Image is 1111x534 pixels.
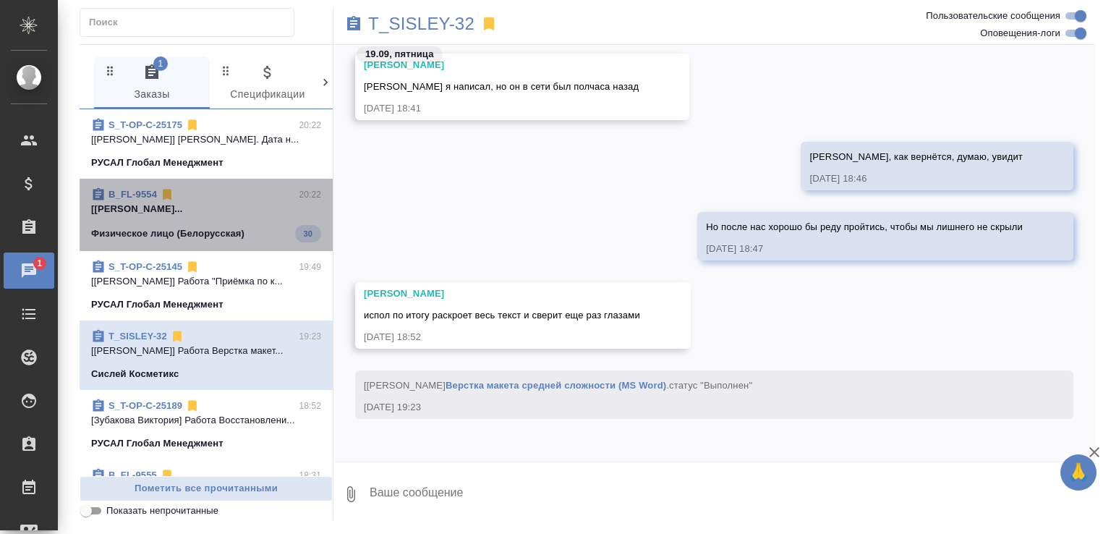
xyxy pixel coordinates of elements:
a: S_T-OP-C-25175 [108,119,182,130]
div: T_SISLEY-3219:23[[PERSON_NAME]] Работа Верстка макет...Сислей Косметикс [80,321,333,390]
p: Сислей Косметикс [91,367,179,381]
span: Оповещения-логи [980,26,1060,41]
svg: Отписаться [160,468,174,483]
div: [DATE] 18:47 [706,242,1023,256]
span: Пользовательские сообщения [926,9,1060,23]
div: S_T-OP-C-2517520:22[[PERSON_NAME]] [PERSON_NAME]. Дата н...РУСАЛ Глобал Менеджмент [80,109,333,179]
svg: Отписаться [185,399,200,413]
svg: Отписаться [170,329,184,344]
svg: Зажми и перетащи, чтобы поменять порядок вкладок [219,64,233,77]
div: B_FL-955420:22[[PERSON_NAME]...Физическое лицо (Белорусская)30 [80,179,333,251]
span: Пометить все прочитанными [88,480,325,497]
div: [DATE] 19:23 [364,400,1023,415]
div: S_T-OP-C-2518918:52[Зубакова Виктория] Работа Восстановлени...РУСАЛ Глобал Менеджмент [80,390,333,459]
p: 19.09, пятница [365,47,434,62]
p: [[PERSON_NAME]] [PERSON_NAME]. Дата н... [91,132,321,147]
svg: Отписаться [160,187,174,202]
svg: Зажми и перетащи, чтобы поменять порядок вкладок [103,64,117,77]
a: Верстка макета средней сложности (MS Word) [446,380,666,391]
a: B_FL-9555 [108,470,157,480]
span: 30 [295,226,321,241]
div: [DATE] 18:46 [809,171,1023,186]
span: Спецификации [218,64,317,103]
button: Пометить все прочитанными [80,476,333,501]
p: [Зубакова Виктория] Работа Восстановлени... [91,413,321,428]
span: [PERSON_NAME] я написал, но он в сети был полчаса назад [364,81,639,92]
input: Поиск [89,12,294,33]
span: статус "Выполнен" [669,380,752,391]
span: испол по итогу раскроет весь текст и сверит еще раз глазами [364,310,640,321]
a: B_FL-9554 [108,189,157,200]
span: [[PERSON_NAME] . [364,380,752,391]
a: T_SISLEY-32 [108,331,167,342]
p: 19:49 [299,260,321,274]
p: 20:22 [299,118,321,132]
p: [[PERSON_NAME]] Работа Верстка макет... [91,344,321,358]
p: РУСАЛ Глобал Менеджмент [91,156,224,170]
button: 🙏 [1060,454,1097,491]
p: [[PERSON_NAME]] Работа "Приёмка по к... [91,274,321,289]
span: Но после нас хорошо бы реду пройтись, чтобы мы лишнего не скрыли [706,221,1023,232]
a: 1 [4,253,54,289]
div: [PERSON_NAME] [364,287,640,301]
span: Заказы [103,64,201,103]
a: T_SISLEY-32 [368,17,474,31]
span: 🙏 [1066,457,1091,488]
a: S_T-OP-C-25189 [108,400,182,411]
div: S_T-OP-C-2514519:49[[PERSON_NAME]] Работа "Приёмка по к...РУСАЛ Глобал Менеджмент [80,251,333,321]
p: Физическое лицо (Белорусская) [91,226,244,241]
p: 18:31 [299,468,321,483]
svg: Отписаться [185,260,200,274]
p: 19:23 [299,329,321,344]
div: [DATE] 18:52 [364,330,640,344]
a: S_T-OP-C-25145 [108,261,182,272]
p: РУСАЛ Глобал Менеджмент [91,297,224,312]
p: 20:22 [299,187,321,202]
span: 1 [28,256,51,271]
span: Показать непрочитанные [106,504,218,518]
span: 1 [153,56,168,71]
div: B_FL-955518:31[[PERSON_NAME]] [PERSON_NAME]. статус ...Физическое лицо (Белорусская) [80,459,333,529]
p: РУСАЛ Глобал Менеджмент [91,436,224,451]
p: [[PERSON_NAME]... [91,202,321,216]
p: 18:52 [299,399,321,413]
div: [DATE] 18:41 [364,101,639,116]
span: [PERSON_NAME], как вернётся, думаю, увидит [809,151,1023,162]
